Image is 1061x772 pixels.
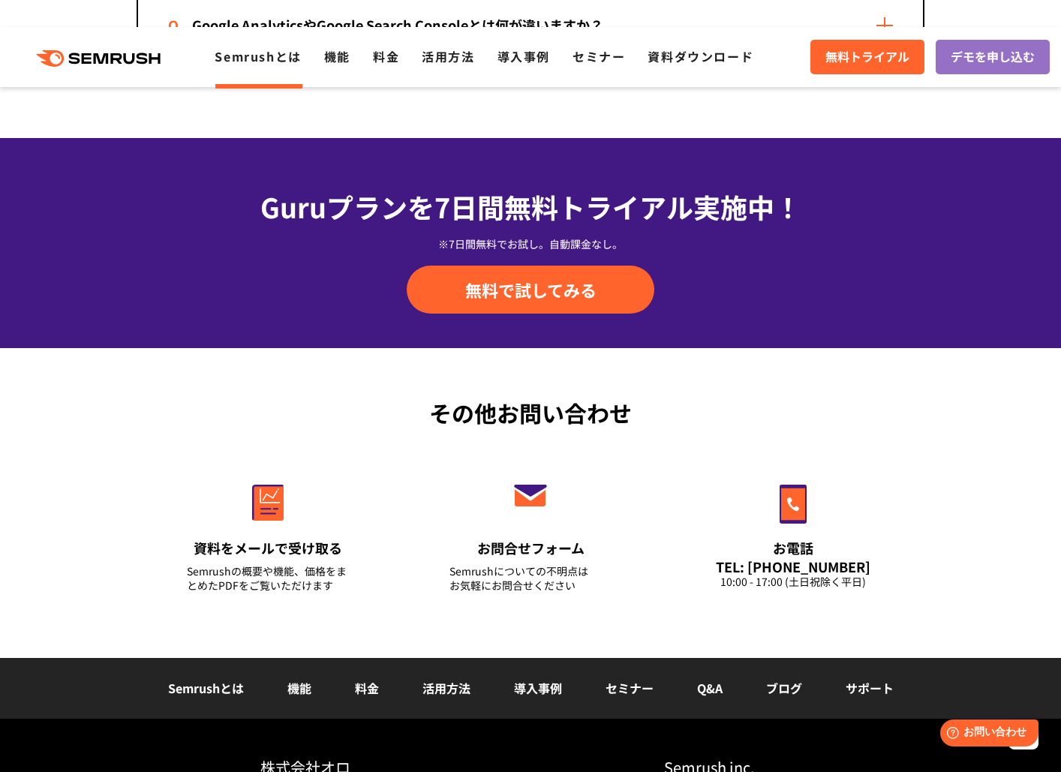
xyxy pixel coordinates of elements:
[766,679,802,697] a: ブログ
[606,679,654,697] a: セミナー
[951,47,1035,67] span: デモを申し込む
[187,539,349,557] div: 資料をメールで受け取る
[514,679,562,697] a: 導入事例
[648,47,753,65] a: 資料ダウンロード
[712,539,874,557] div: お電話
[324,47,350,65] a: 機能
[449,539,612,557] div: お問合せフォーム
[810,40,924,74] a: 無料トライアル
[422,47,474,65] a: 活用方法
[422,679,470,697] a: 活用方法
[846,679,894,697] a: サポート
[449,564,612,593] div: Semrushについての不明点は お気軽にお問合せください
[168,679,244,697] a: Semrushとは
[168,14,627,36] div: Google AnalyticsやGoogle Search Consoleとは何が違いますか？
[712,558,874,575] div: TEL: [PHONE_NUMBER]
[497,47,550,65] a: 導入事例
[137,186,924,227] div: Guruプランを7日間
[373,47,399,65] a: 料金
[355,679,379,697] a: 料金
[465,278,597,301] span: 無料で試してみる
[418,452,643,611] a: お問合せフォーム Semrushについての不明点はお気軽にお問合せください
[573,47,625,65] a: セミナー
[155,452,380,611] a: 資料をメールで受け取る Semrushの概要や機能、価格をまとめたPDFをご覧いただけます
[697,679,723,697] a: Q&A
[712,575,874,589] div: 10:00 - 17:00 (土日祝除く平日)
[825,47,909,67] span: 無料トライアル
[137,396,924,430] div: その他お問い合わせ
[936,40,1050,74] a: デモを申し込む
[927,713,1044,755] iframe: Help widget launcher
[187,564,349,593] div: Semrushの概要や機能、価格をまとめたPDFをご覧いただけます
[407,266,654,314] a: 無料で試してみる
[215,47,301,65] a: Semrushとは
[504,187,801,226] span: 無料トライアル実施中！
[287,679,311,697] a: 機能
[137,236,924,251] div: ※7日間無料でお試し。自動課金なし。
